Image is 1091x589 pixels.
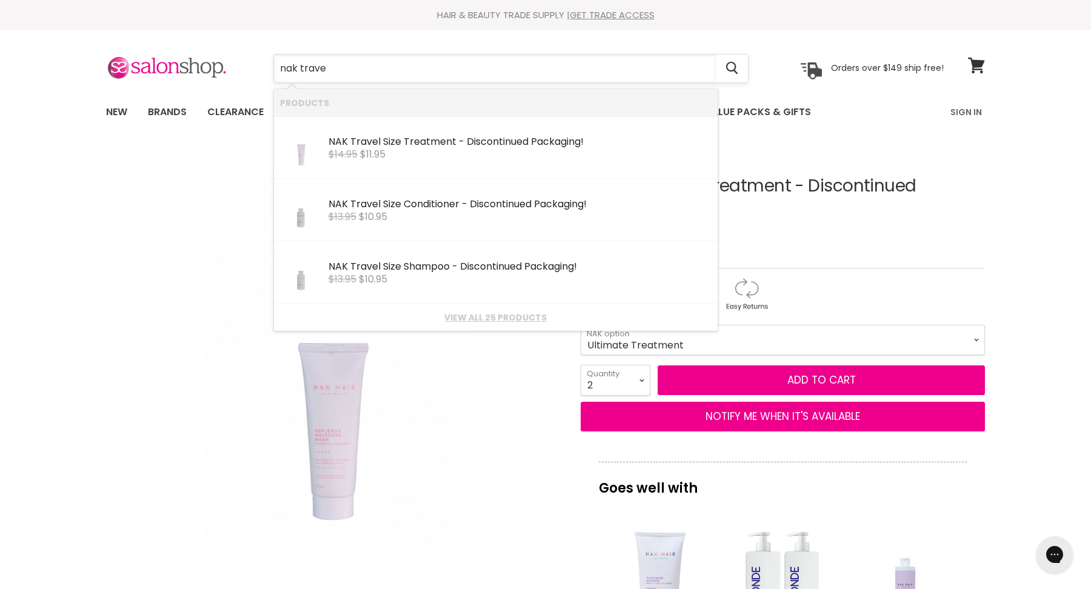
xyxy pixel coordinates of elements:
b: Trav [350,135,372,148]
li: Products: NAK Travel Size Treatment - Discontinued Packaging! [274,116,718,179]
b: NAK [329,197,348,211]
div: el Size Treatment - Discontinued Packaging! [329,136,712,149]
p: Orders over $149 ship free! [831,62,944,73]
input: Search [274,55,716,82]
b: Trav [350,259,372,273]
form: Product [273,54,749,83]
span: $10.95 [359,210,387,224]
select: Quantity [581,365,650,395]
a: New [97,99,136,125]
li: View All [274,304,718,331]
li: Products: NAK Travel Size Conditioner - Discontinued Packaging! [274,179,718,241]
a: Sign In [943,99,989,125]
a: Value Packs & Gifts [696,99,820,125]
span: Add to cart [787,373,856,387]
img: travel_conditioner_200x.jpg [284,185,318,236]
button: Add to cart [658,365,985,396]
b: NAK [329,135,348,148]
img: travel_shampoo_200x.jpg [284,247,318,298]
a: Brands [139,99,196,125]
ul: Main menu [97,95,882,130]
span: $11.95 [360,147,385,161]
span: $10.95 [359,272,387,286]
h1: NAK Travel Size Treatment - Discontinued Packaging! [581,177,985,215]
div: el Size Conditioner - Discontinued Packaging! [329,199,712,211]
iframe: Gorgias live chat messenger [1030,532,1079,577]
s: $13.95 [329,272,356,286]
li: Products: NAK Travel Size Shampoo - Discontinued Packaging! [274,241,718,304]
button: NOTIFY ME WHEN IT'S AVAILABLE [581,402,985,432]
b: NAK [329,259,348,273]
div: el Size Shampoo - Discontinued Packaging! [329,261,712,274]
b: Trav [350,197,372,211]
p: Goes well with [599,462,967,502]
a: View all 25 products [280,313,712,322]
img: returns.gif [714,276,778,313]
button: Search [716,55,748,82]
s: $14.95 [329,147,358,161]
s: $13.95 [329,210,356,224]
a: Clearance [198,99,273,125]
li: Products [274,89,718,116]
a: GET TRADE ACCESS [570,8,655,21]
div: HAIR & BEAUTY TRADE SUPPLY | [91,9,1000,21]
nav: Main [91,95,1000,130]
img: travel_treatment_200x.jpg [284,122,318,173]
